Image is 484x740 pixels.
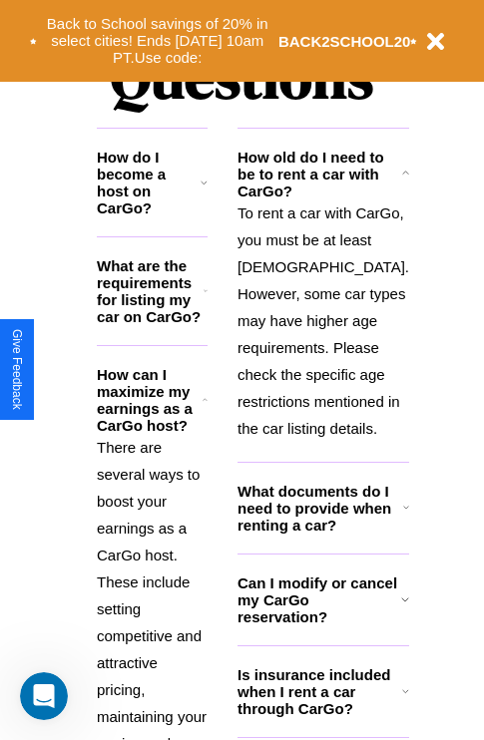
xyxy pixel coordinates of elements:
iframe: Intercom live chat [20,672,68,720]
h3: What documents do I need to provide when renting a car? [238,483,403,534]
div: Give Feedback [10,329,24,410]
h3: Is insurance included when I rent a car through CarGo? [238,666,402,717]
h3: How old do I need to be to rent a car with CarGo? [238,149,401,199]
h3: How can I maximize my earnings as a CarGo host? [97,366,203,434]
b: BACK2SCHOOL20 [278,33,411,50]
h3: What are the requirements for listing my car on CarGo? [97,257,204,325]
h3: How do I become a host on CarGo? [97,149,201,216]
button: Back to School savings of 20% in select cities! Ends [DATE] 10am PT.Use code: [37,10,278,72]
p: To rent a car with CarGo, you must be at least [DEMOGRAPHIC_DATA]. However, some car types may ha... [238,199,409,442]
h3: Can I modify or cancel my CarGo reservation? [238,574,401,625]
